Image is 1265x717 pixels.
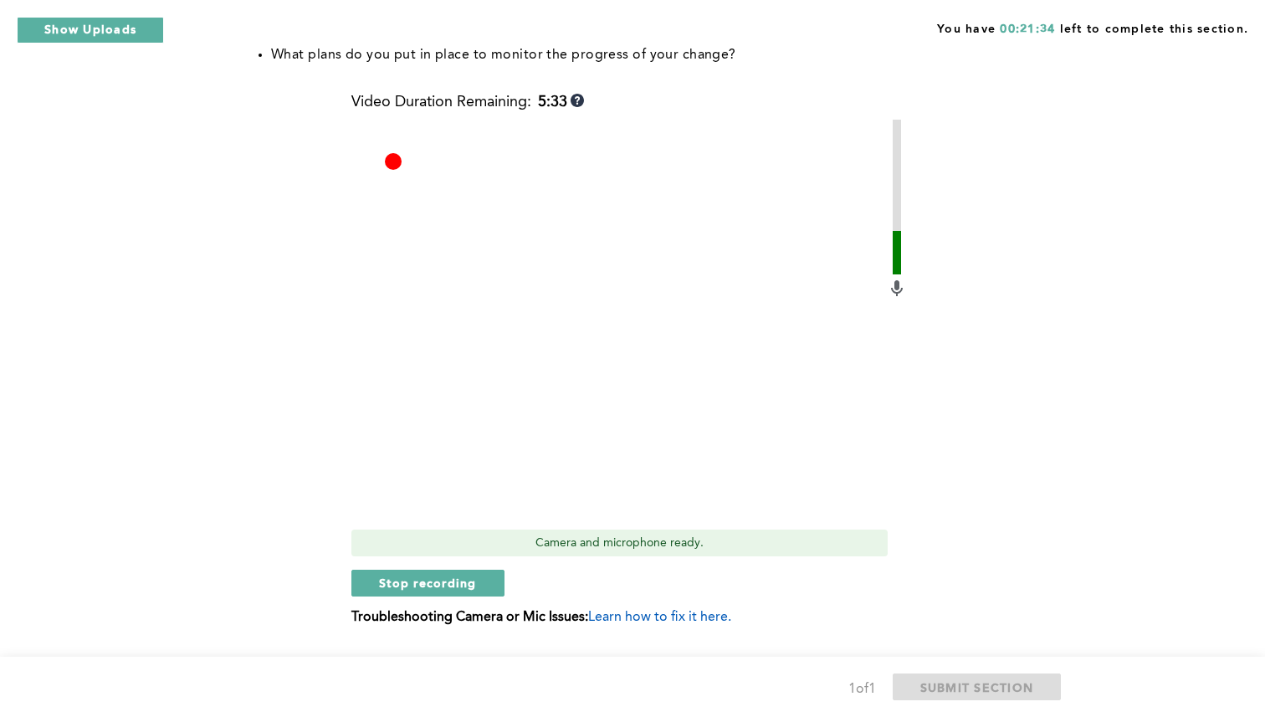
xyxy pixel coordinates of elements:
button: Stop recording [351,570,504,597]
b: Troubleshooting Camera or Mic Issues: [351,611,588,624]
div: Camera and microphone ready. [351,530,888,556]
button: SUBMIT SECTION [893,673,1062,700]
span: Stop recording [379,575,477,591]
span: 00:21:34 [1000,23,1055,35]
div: Video Duration Remaining: [351,94,584,111]
div: 1 of 1 [848,678,876,701]
span: You have left to complete this section. [937,17,1248,38]
button: Show Uploads [17,17,164,44]
span: Learn how to fix it here. [588,611,731,624]
b: 5:33 [538,94,567,111]
li: What plans do you put in place to monitor the progress of your change? [271,44,1054,67]
span: SUBMIT SECTION [920,679,1034,695]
